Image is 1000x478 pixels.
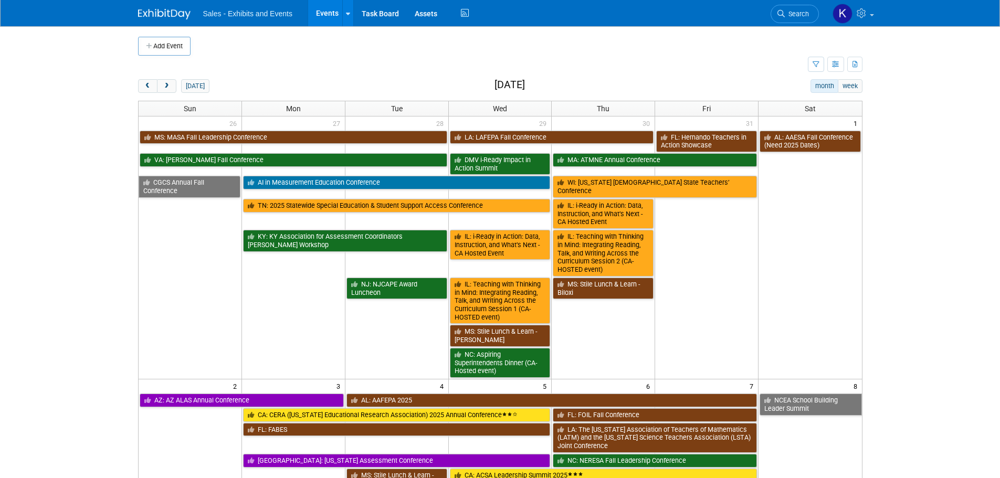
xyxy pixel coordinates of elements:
[140,153,447,167] a: VA: [PERSON_NAME] Fall Conference
[833,4,852,24] img: Kara Haven
[760,394,861,415] a: NCEA School Building Leader Summit
[140,394,344,407] a: AZ: AZ ALAS Annual Conference
[138,79,157,93] button: prev
[439,379,448,392] span: 4
[140,131,447,144] a: MS: MASA Fall Leadership Conference
[228,116,241,130] span: 26
[138,9,191,19] img: ExhibitDay
[346,394,757,407] a: AL: AAFEPA 2025
[346,278,447,299] a: NJ: NJCAPE Award Luncheon
[450,348,551,378] a: NC: Aspiring Superintendents Dinner (CA-Hosted event)
[838,79,862,93] button: week
[553,408,757,422] a: FL: FOIL Fall Conference
[641,116,655,130] span: 30
[493,104,507,113] span: Wed
[702,104,711,113] span: Fri
[553,199,654,229] a: IL: i-Ready in Action: Data, Instruction, and What’s Next - CA Hosted Event
[450,230,551,260] a: IL: i-Ready in Action: Data, Instruction, and What’s Next - CA Hosted Event
[181,79,209,93] button: [DATE]
[138,37,191,56] button: Add Event
[749,379,758,392] span: 7
[656,131,757,152] a: FL: Hernando Teachers in Action Showcase
[243,230,447,251] a: KY: KY Association for Assessment Coordinators [PERSON_NAME] Workshop
[852,379,862,392] span: 8
[553,153,757,167] a: MA: ATMNE Annual Conference
[139,176,240,197] a: CGCS Annual Fall Conference
[243,199,551,213] a: TN: 2025 Statewide Special Education & Student Support Access Conference
[810,79,838,93] button: month
[335,379,345,392] span: 3
[450,278,551,324] a: IL: Teaching with Thinking in Mind: Integrating Reading, Talk, and Writing Across the Curriculum ...
[232,379,241,392] span: 2
[597,104,609,113] span: Thu
[542,379,551,392] span: 5
[157,79,176,93] button: next
[771,5,819,23] a: Search
[450,131,654,144] a: LA: LAFEPA Fall Conference
[332,116,345,130] span: 27
[203,9,292,18] span: Sales - Exhibits and Events
[538,116,551,130] span: 29
[645,379,655,392] span: 6
[450,153,551,175] a: DMV i-Ready Impact in Action Summit
[450,325,551,346] a: MS: Stile Lunch & Learn - [PERSON_NAME]
[760,131,860,152] a: AL: AAESA Fall Conference (Need 2025 Dates)
[805,104,816,113] span: Sat
[243,454,551,468] a: [GEOGRAPHIC_DATA]: [US_STATE] Assessment Conference
[553,176,757,197] a: WI: [US_STATE] [DEMOGRAPHIC_DATA] State Teachers’ Conference
[553,278,654,299] a: MS: Stile Lunch & Learn - Biloxi
[435,116,448,130] span: 28
[553,230,654,277] a: IL: Teaching with Thinking in Mind: Integrating Reading, Talk, and Writing Across the Curriculum ...
[243,176,551,189] a: AI in Measurement Education Conference
[553,423,757,453] a: LA: The [US_STATE] Association of Teachers of Mathematics (LATM) and the [US_STATE] Science Teach...
[286,104,301,113] span: Mon
[391,104,403,113] span: Tue
[852,116,862,130] span: 1
[243,423,551,437] a: FL: FABES
[553,454,757,468] a: NC: NERESA Fall Leadership Conference
[745,116,758,130] span: 31
[184,104,196,113] span: Sun
[785,10,809,18] span: Search
[494,79,525,91] h2: [DATE]
[243,408,551,422] a: CA: CERA ([US_STATE] Educational Research Association) 2025 Annual Conference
